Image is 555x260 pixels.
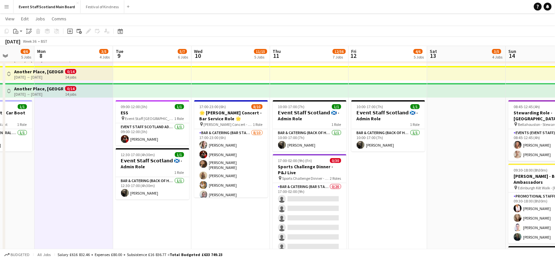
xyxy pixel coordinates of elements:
[18,14,31,23] a: Edit
[273,48,281,54] span: Thu
[508,52,517,59] span: 14
[65,74,76,80] div: 14 jobs
[493,55,503,59] div: 4 Jobs
[351,129,425,152] app-card-role: Bar & Catering (Back of House)1/110:00-17:00 (7h)[PERSON_NAME]
[414,55,424,59] div: 5 Jobs
[272,52,281,59] span: 11
[65,86,76,91] span: 0/14
[278,104,305,109] span: 10:00-17:00 (7h)
[65,69,76,74] span: 0/14
[21,55,31,59] div: 5 Jobs
[14,92,63,97] div: [DATE] → [DATE]
[65,91,76,97] div: 14 jobs
[5,38,20,45] div: [DATE]
[357,104,383,109] span: 10:00-17:00 (7h)
[121,104,148,109] span: 09:00-12:00 (3h)
[332,104,341,109] span: 1/1
[194,110,268,122] h3: 🌟 [PERSON_NAME] Concert - Bar Service Role 🌟
[100,55,110,59] div: 4 Jobs
[41,39,47,44] div: BST
[178,49,187,54] span: 5/7
[116,158,189,170] h3: 𝗘𝘃𝗲𝗻𝘁 𝗦𝘁𝗮𝗳𝗳 𝗦𝗰𝗼𝘁𝗹𝗮𝗻𝗱 🏴󠁧󠁢󠁳󠁣󠁴󠁿 - Admin Role
[253,122,263,127] span: 1 Role
[414,49,423,54] span: 4/6
[514,104,541,109] span: 08:45-12:45 (4h)
[33,14,48,23] a: Jobs
[36,52,46,59] span: 8
[21,16,29,22] span: Edit
[116,100,189,146] app-job-card: 09:00-12:00 (3h)1/1ESS Event Staff [GEOGRAPHIC_DATA] - ESS1 RoleEVENT STAFF SCOTLAND ADMIN ROLE1/...
[49,14,69,23] a: Comms
[178,55,188,59] div: 6 Jobs
[58,252,222,257] div: Salary £616 832.46 + Expenses £80.00 + Subsistence £16 836.77 =
[278,158,312,163] span: 17:00-02:00 (9h) (Fri)
[333,49,346,54] span: 12/56
[5,16,14,22] span: View
[282,176,330,181] span: Sports Challenge Dinner - P&J Live
[13,0,81,13] button: Event Staff Scotland Main Board
[121,152,155,157] span: 12:30-17:00 (4h30m)
[332,122,341,127] span: 1 Role
[351,110,425,122] h3: 𝗘𝘃𝗲𝗻𝘁 𝗦𝘁𝗮𝗳𝗳 𝗦𝗰𝗼𝘁𝗹𝗮𝗻𝗱 🏴󠁧󠁢󠁳󠁣󠁴󠁿 - Admin Role
[175,170,184,175] span: 1 Role
[273,100,347,152] app-job-card: 10:00-17:00 (7h)1/1𝗘𝘃𝗲𝗻𝘁 𝗦𝘁𝗮𝗳𝗳 𝗦𝗰𝗼𝘁𝗹𝗮𝗻𝗱 🏴󠁧󠁢󠁳󠁣󠁴󠁿 - Admin Role1 RoleBar & Catering (Back of House)1...
[35,16,45,22] span: Jobs
[14,75,63,80] div: [DATE] → [DATE]
[194,129,268,239] app-card-role: Bar & Catering (Bar Staff)8/1017:00-23:00 (6h)[PERSON_NAME][PERSON_NAME][PERSON_NAME] [PERSON_NAM...
[52,16,66,22] span: Comms
[492,49,501,54] span: 3/5
[18,104,27,109] span: 1/1
[429,52,437,59] span: 13
[411,104,420,109] span: 1/1
[330,176,341,181] span: 2 Roles
[14,69,63,75] h3: Another Place, [GEOGRAPHIC_DATA] - Front of House
[273,129,347,152] app-card-role: Bar & Catering (Back of House)1/110:00-17:00 (7h)[PERSON_NAME]
[22,39,38,44] span: Week 36
[3,251,31,258] button: Budgeted
[204,122,253,127] span: [PERSON_NAME] Concert - P&J Live
[125,116,175,121] span: Event Staff [GEOGRAPHIC_DATA] - ESS
[273,110,347,122] h3: 𝗘𝘃𝗲𝗻𝘁 𝗦𝘁𝗮𝗳𝗳 𝗦𝗰𝗼𝘁𝗹𝗮𝗻𝗱 🏴󠁧󠁢󠁳󠁣󠁴󠁿 - Admin Role
[3,14,17,23] a: View
[194,48,203,54] span: Wed
[351,100,425,152] app-job-card: 10:00-17:00 (7h)1/1𝗘𝘃𝗲𝗻𝘁 𝗦𝘁𝗮𝗳𝗳 𝗦𝗰𝗼𝘁𝗹𝗮𝗻𝗱 🏴󠁧󠁢󠁳󠁣󠁴󠁿 - Admin Role1 RoleBar & Catering (Back of House)1...
[175,104,184,109] span: 1/1
[170,252,222,257] span: Total Budgeted £633 749.23
[351,48,357,54] span: Fri
[14,86,63,92] h3: Another Place, [GEOGRAPHIC_DATA] - Front of House
[21,49,30,54] span: 4/6
[11,252,30,257] span: Budgeted
[410,122,420,127] span: 1 Role
[116,123,189,146] app-card-role: EVENT STAFF SCOTLAND ADMIN ROLE1/109:00-12:00 (3h)[PERSON_NAME]
[252,104,263,109] span: 8/10
[17,122,27,127] span: 1 Role
[175,116,184,121] span: 1 Role
[116,110,189,116] h3: ESS
[273,154,347,251] app-job-card: 17:00-02:00 (9h) (Fri)0/30Sports Challenge Dinner - P&J Live Sports Challenge Dinner - P&J Live2 ...
[194,100,268,198] app-job-card: 17:00-23:00 (6h)8/10🌟 [PERSON_NAME] Concert - Bar Service Role 🌟 [PERSON_NAME] Concert - P&J Live...
[116,148,189,200] app-job-card: 12:30-17:00 (4h30m)1/1𝗘𝘃𝗲𝗻𝘁 𝗦𝘁𝗮𝗳𝗳 𝗦𝗰𝗼𝘁𝗹𝗮𝗻𝗱 🏴󠁧󠁢󠁳󠁣󠁴󠁿 - Admin Role1 RoleBar & Catering (Back of Hous...
[37,48,46,54] span: Mon
[330,158,341,163] span: 0/30
[333,55,346,59] div: 7 Jobs
[36,252,52,257] span: All jobs
[509,48,517,54] span: Sun
[116,177,189,200] app-card-role: Bar & Catering (Back of House)1/112:30-17:00 (4h30m)[PERSON_NAME]
[430,48,437,54] span: Sat
[273,164,347,176] h3: Sports Challenge Dinner - P&J Live
[350,52,357,59] span: 12
[200,104,226,109] span: 17:00-23:00 (6h)
[175,152,184,157] span: 1/1
[116,48,123,54] span: Tue
[514,168,548,173] span: 09:30-18:00 (8h30m)
[193,52,203,59] span: 10
[254,49,267,54] span: 11/15
[254,55,267,59] div: 5 Jobs
[99,49,109,54] span: 3/5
